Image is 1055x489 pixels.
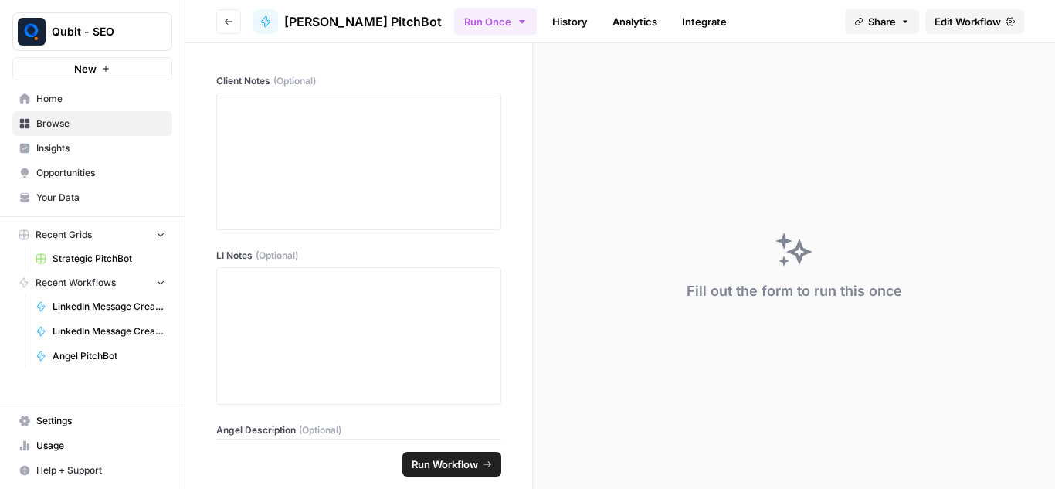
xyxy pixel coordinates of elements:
img: Qubit - SEO Logo [18,18,46,46]
a: Settings [12,409,172,433]
span: Insights [36,141,165,155]
span: LinkedIn Message Creator Strategic Early Stage Companies - Phase 3 [53,324,165,338]
span: Edit Workflow [935,14,1001,29]
button: New [12,57,172,80]
a: Strategic PitchBot [29,246,172,271]
button: Run Workflow [402,452,501,477]
label: Client Notes [216,74,501,88]
span: New [74,61,97,76]
span: Recent Grids [36,228,92,242]
span: Your Data [36,191,165,205]
span: Share [868,14,896,29]
span: Opportunities [36,166,165,180]
button: Recent Workflows [12,271,172,294]
a: Browse [12,111,172,136]
a: LinkedIn Message Creator Strategic Early Stage Companies - Phase 3 [29,319,172,344]
label: LI Notes [216,249,501,263]
label: Angel Description [216,423,501,437]
span: (Optional) [299,423,341,437]
button: Help + Support [12,458,172,483]
span: Angel PitchBot [53,349,165,363]
span: Settings [36,414,165,428]
span: Help + Support [36,464,165,477]
span: Run Workflow [412,457,478,472]
a: Your Data [12,185,172,210]
a: Usage [12,433,172,458]
button: Recent Grids [12,223,172,246]
a: Insights [12,136,172,161]
span: (Optional) [273,74,316,88]
span: Strategic PitchBot [53,252,165,266]
span: LinkedIn Message Creator M&A - Phase 3 [53,300,165,314]
span: Recent Workflows [36,276,116,290]
a: Analytics [603,9,667,34]
span: Qubit - SEO [52,24,145,39]
span: [PERSON_NAME] PitchBot [284,12,442,31]
span: Browse [36,117,165,131]
span: (Optional) [256,249,298,263]
span: Home [36,92,165,106]
a: Integrate [673,9,736,34]
button: Share [845,9,919,34]
a: History [543,9,597,34]
a: Opportunities [12,161,172,185]
div: Fill out the form to run this once [687,280,902,302]
button: Run Once [454,8,537,35]
a: [PERSON_NAME] PitchBot [253,9,442,34]
a: Angel PitchBot [29,344,172,368]
span: Usage [36,439,165,453]
a: LinkedIn Message Creator M&A - Phase 3 [29,294,172,319]
a: Home [12,87,172,111]
a: Edit Workflow [925,9,1024,34]
button: Workspace: Qubit - SEO [12,12,172,51]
